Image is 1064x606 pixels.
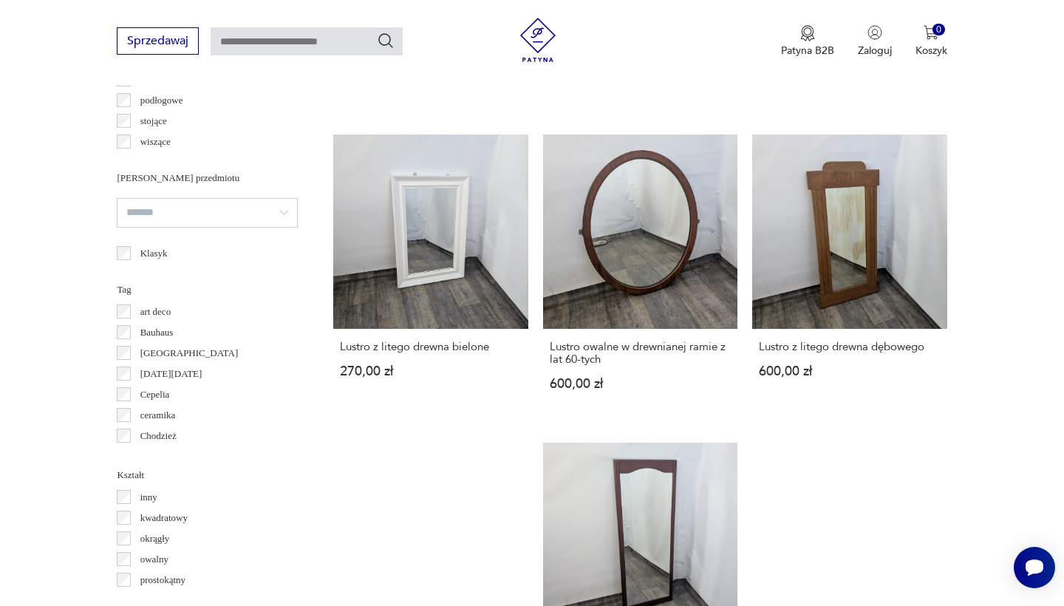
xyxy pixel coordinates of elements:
p: Patyna B2B [781,44,834,58]
img: Ikona medalu [800,25,815,41]
button: Patyna B2B [781,25,834,58]
a: Lustro owalne w drewnianej ramie z lat 60-tychLustro owalne w drewnianej ramie z lat 60-tych600,0... [543,135,737,419]
button: Sprzedawaj [117,27,199,55]
h3: Lustro owalne w drewnianej ramie z lat 60-tych [550,341,731,366]
p: Koszyk [915,44,947,58]
p: okrągły [140,531,170,547]
img: Ikonka użytkownika [867,25,882,40]
div: 0 [932,24,945,36]
h3: Lustro z litego drewna bielone [340,341,521,353]
a: Ikona medaluPatyna B2B [781,25,834,58]
p: Cepelia [140,387,170,403]
button: Szukaj [377,32,395,50]
p: Chodzież [140,428,177,444]
p: prostokątny [140,572,185,588]
p: podłogowe [140,92,183,109]
h3: Lustro z litego drewna dębowego [759,341,940,353]
p: [GEOGRAPHIC_DATA] [140,345,239,361]
p: wiszące [140,134,171,150]
p: ceramika [140,407,176,423]
button: Zaloguj [858,25,892,58]
p: Kształt [117,467,298,483]
iframe: Smartsupp widget button [1014,547,1055,588]
p: 270,00 zł [340,365,521,378]
p: 600,00 zł [759,365,940,378]
p: inny [140,489,157,505]
p: kwadratowy [140,510,188,526]
p: Bauhaus [140,324,174,341]
p: owalny [140,551,168,568]
p: [DATE][DATE] [140,366,202,382]
p: Zaloguj [858,44,892,58]
p: Ćmielów [140,449,176,465]
a: Sprzedawaj [117,37,199,47]
a: Lustro z litego drewna bieloneLustro z litego drewna bielone270,00 zł [333,135,528,419]
img: Patyna - sklep z meblami i dekoracjami vintage [516,18,560,62]
a: Lustro z litego drewna dębowegoLustro z litego drewna dębowego600,00 zł [752,135,947,419]
p: [PERSON_NAME] przedmiotu [117,170,298,186]
button: 0Koszyk [915,25,947,58]
p: 600,00 zł [550,378,731,390]
p: Klasyk [140,245,168,262]
p: stojące [140,113,167,129]
p: Tag [117,282,298,298]
img: Ikona koszyka [924,25,938,40]
p: art deco [140,304,171,320]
